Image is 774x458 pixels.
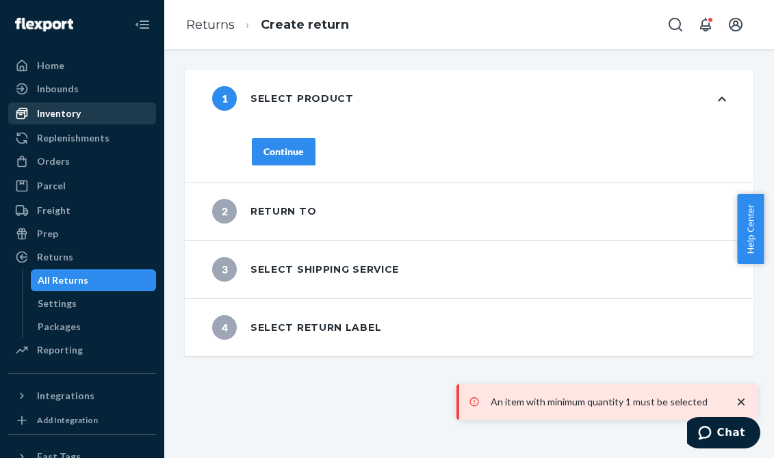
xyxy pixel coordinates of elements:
[37,343,83,357] div: Reporting
[175,5,360,45] ol: breadcrumbs
[212,86,354,111] div: Select product
[8,412,156,429] a: Add Integration
[8,246,156,268] a: Returns
[734,395,748,409] svg: close toast
[37,179,66,193] div: Parcel
[212,199,237,224] span: 2
[8,223,156,245] a: Prep
[38,320,81,334] div: Packages
[8,200,156,221] a: Freight
[8,127,156,149] a: Replenishments
[37,227,58,241] div: Prep
[31,316,157,338] a: Packages
[37,250,73,264] div: Returns
[491,395,721,409] p: An item with minimum quantity 1 must be selected
[662,11,689,38] button: Open Search Box
[8,175,156,197] a: Parcel
[37,154,70,168] div: Orders
[186,17,235,32] a: Returns
[15,18,73,31] img: Flexport logo
[37,59,64,72] div: Home
[31,269,157,291] a: All Returns
[692,11,719,38] button: Open notifications
[8,78,156,100] a: Inbounds
[31,293,157,314] a: Settings
[38,273,88,287] div: All Returns
[8,385,156,407] button: Integrations
[38,297,77,310] div: Settings
[8,339,156,361] a: Reporting
[37,107,81,120] div: Inventory
[129,11,156,38] button: Close Navigation
[212,199,316,224] div: Return to
[37,204,70,217] div: Freight
[261,17,349,32] a: Create return
[212,315,381,340] div: Select return label
[212,86,237,111] span: 1
[687,417,760,451] iframe: Opens a widget where you can chat to one of our agents
[212,257,399,282] div: Select shipping service
[8,55,156,77] a: Home
[37,82,79,96] div: Inbounds
[737,194,764,264] button: Help Center
[8,150,156,172] a: Orders
[722,11,749,38] button: Open account menu
[212,257,237,282] span: 3
[263,145,304,159] div: Continue
[37,131,109,145] div: Replenishments
[8,103,156,124] a: Inventory
[212,315,237,340] span: 4
[37,414,98,426] div: Add Integration
[37,389,94,403] div: Integrations
[252,138,315,165] button: Continue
